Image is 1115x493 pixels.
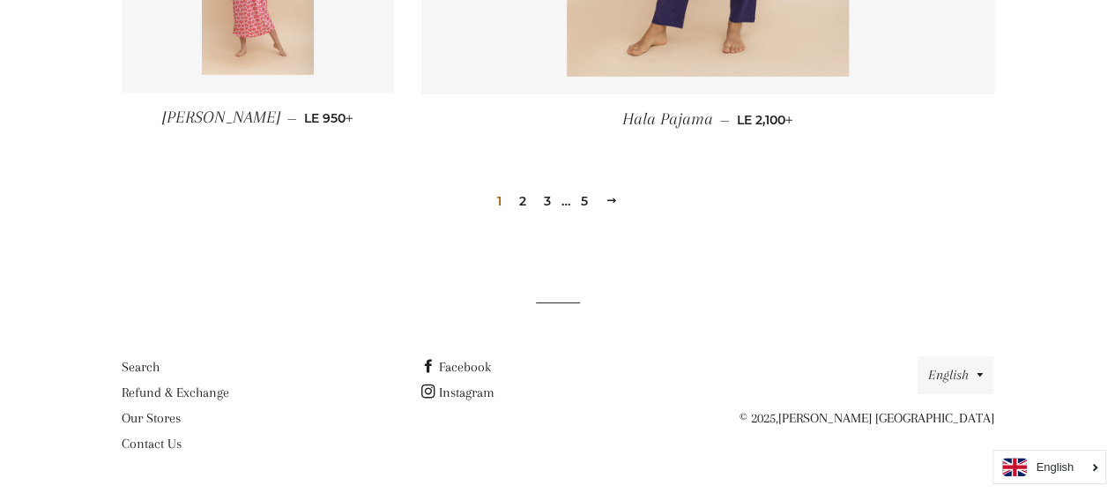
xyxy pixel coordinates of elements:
a: 2 [512,188,533,214]
a: [PERSON_NAME] — LE 950 [122,93,395,143]
span: [PERSON_NAME] [162,108,280,127]
a: Facebook [420,359,490,375]
span: LE 2,100 [737,112,793,128]
span: LE 950 [304,110,353,126]
a: Hala Pajama — LE 2,100 [421,94,994,145]
a: Search [122,359,160,375]
span: … [561,195,570,207]
a: 3 [537,188,558,214]
a: Contact Us [122,436,182,452]
a: Instagram [420,385,494,400]
span: — [720,112,730,128]
a: Our Stores [122,410,181,426]
span: Hala Pajama [622,109,713,129]
a: 5 [574,188,595,214]
p: © 2025, [720,407,993,430]
span: 1 [490,188,509,214]
a: Refund & Exchange [122,385,229,400]
a: English [1002,458,1096,476]
a: [PERSON_NAME] [GEOGRAPHIC_DATA] [777,410,993,426]
span: — [287,110,297,126]
button: English [918,356,993,394]
i: English [1036,461,1074,473]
